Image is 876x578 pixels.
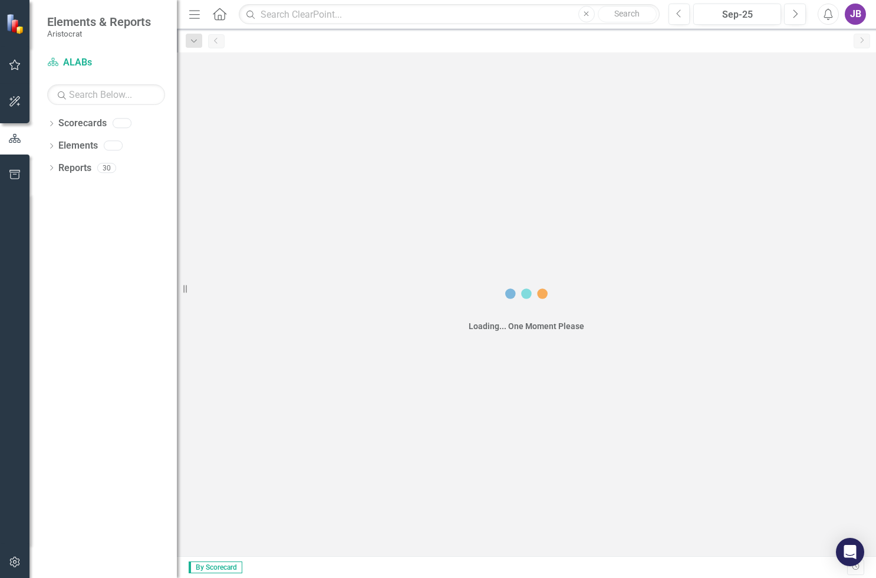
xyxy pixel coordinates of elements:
span: By Scorecard [189,561,242,573]
img: ClearPoint Strategy [6,13,27,34]
span: Search [614,9,640,18]
span: Elements & Reports [47,15,151,29]
div: Loading... One Moment Please [469,320,584,332]
div: 30 [97,163,116,173]
a: Elements [58,139,98,153]
input: Search Below... [47,84,165,105]
a: Reports [58,162,91,175]
button: Sep-25 [693,4,781,25]
div: Open Intercom Messenger [836,538,864,566]
button: Search [598,6,657,22]
a: ALABs [47,56,165,70]
input: Search ClearPoint... [239,4,659,25]
div: Sep-25 [697,8,777,22]
small: Aristocrat [47,29,151,38]
a: Scorecards [58,117,107,130]
button: JB [845,4,866,25]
